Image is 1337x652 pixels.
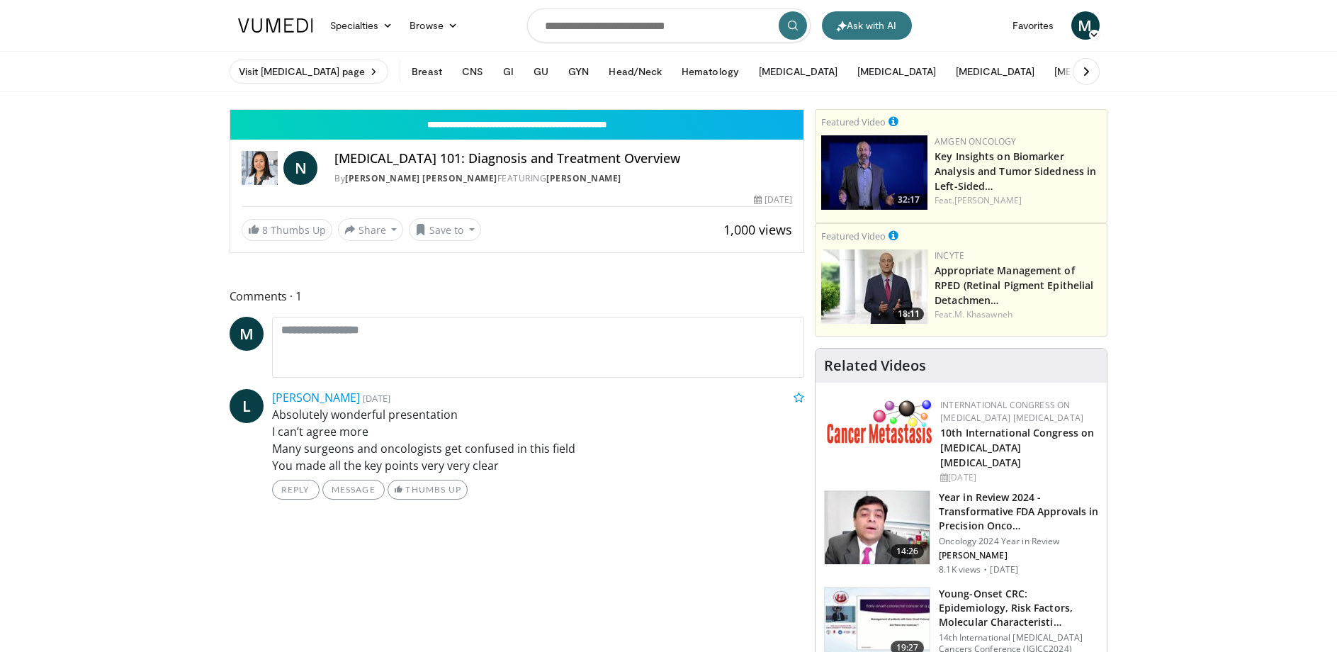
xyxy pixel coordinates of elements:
[940,399,1083,424] a: International Congress on [MEDICAL_DATA] [MEDICAL_DATA]
[947,57,1043,86] button: [MEDICAL_DATA]
[272,480,320,500] a: Reply
[238,18,313,33] img: VuMedi Logo
[600,57,670,86] button: Head/Neck
[560,57,597,86] button: GYN
[939,536,1098,547] p: Oncology 2024 Year in Review
[272,390,360,405] a: [PERSON_NAME]
[723,221,792,238] span: 1,000 views
[453,57,492,86] button: CNS
[940,471,1095,484] div: [DATE]
[673,57,748,86] button: Hematology
[754,193,792,206] div: [DATE]
[750,57,846,86] button: [MEDICAL_DATA]
[821,249,927,324] img: dfb61434-267d-484a-acce-b5dc2d5ee040.150x105_q85_crop-smart_upscale.jpg
[821,249,927,324] a: 18:11
[939,564,981,575] p: 8.1K views
[1071,11,1100,40] a: M
[409,218,481,241] button: Save to
[990,564,1018,575] p: [DATE]
[935,249,964,262] a: Incyte
[322,11,402,40] a: Specialties
[983,564,987,575] div: ·
[345,172,497,184] a: [PERSON_NAME] [PERSON_NAME]
[935,135,1016,147] a: Amgen Oncology
[525,57,557,86] button: GU
[322,480,385,500] a: Message
[954,308,1012,320] a: M. Khasawneh
[824,357,926,374] h4: Related Videos
[891,544,925,558] span: 14:26
[527,9,811,43] input: Search topics, interventions
[546,172,621,184] a: [PERSON_NAME]
[230,317,264,351] a: M
[338,218,404,241] button: Share
[272,406,805,474] p: Absolutely wonderful presentation I can’t agree more Many surgeons and oncologists get confused i...
[821,135,927,210] a: 32:17
[893,308,924,320] span: 18:11
[821,135,927,210] img: 5ecd434b-3529-46b9-a096-7519503420a4.png.150x105_q85_crop-smart_upscale.jpg
[388,480,468,500] a: Thumbs Up
[939,550,1098,561] p: [PERSON_NAME]
[242,151,278,185] img: Nina Niu Sanford
[849,57,944,86] button: [MEDICAL_DATA]
[954,194,1022,206] a: [PERSON_NAME]
[242,219,332,241] a: 8 Thumbs Up
[334,151,792,167] h4: [MEDICAL_DATA] 101: Diagnosis and Treatment Overview
[935,308,1101,321] div: Feat.
[495,57,522,86] button: GI
[821,230,886,242] small: Featured Video
[1046,57,1141,86] button: [MEDICAL_DATA]
[821,116,886,128] small: Featured Video
[403,57,450,86] button: Breast
[262,223,268,237] span: 8
[230,287,805,305] span: Comments 1
[940,426,1094,469] a: 10th International Congress on [MEDICAL_DATA] [MEDICAL_DATA]
[334,172,792,185] div: By FEATURING
[1004,11,1063,40] a: Favorites
[230,389,264,423] a: L
[363,392,390,405] small: [DATE]
[825,491,930,565] img: 22cacae0-80e8-46c7-b946-25cff5e656fa.150x105_q85_crop-smart_upscale.jpg
[939,587,1098,629] h3: Young-Onset CRC: Epidemiology, Risk Factors, Molecular Characteristi…
[824,490,1098,575] a: 14:26 Year in Review 2024 - Transformative FDA Approvals in Precision Onco… Oncology 2024 Year in...
[230,60,389,84] a: Visit [MEDICAL_DATA] page
[935,264,1093,307] a: Appropriate Management of RPED (Retinal Pigment Epithelial Detachmen…
[822,11,912,40] button: Ask with AI
[283,151,317,185] a: N
[939,490,1098,533] h3: Year in Review 2024 - Transformative FDA Approvals in Precision Onco…
[893,193,924,206] span: 32:17
[935,150,1096,193] a: Key Insights on Biomarker Analysis and Tumor Sidedness in Left-Sided…
[935,194,1101,207] div: Feat.
[827,399,933,444] img: 6ff8bc22-9509-4454-a4f8-ac79dd3b8976.png.150x105_q85_autocrop_double_scale_upscale_version-0.2.png
[401,11,466,40] a: Browse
